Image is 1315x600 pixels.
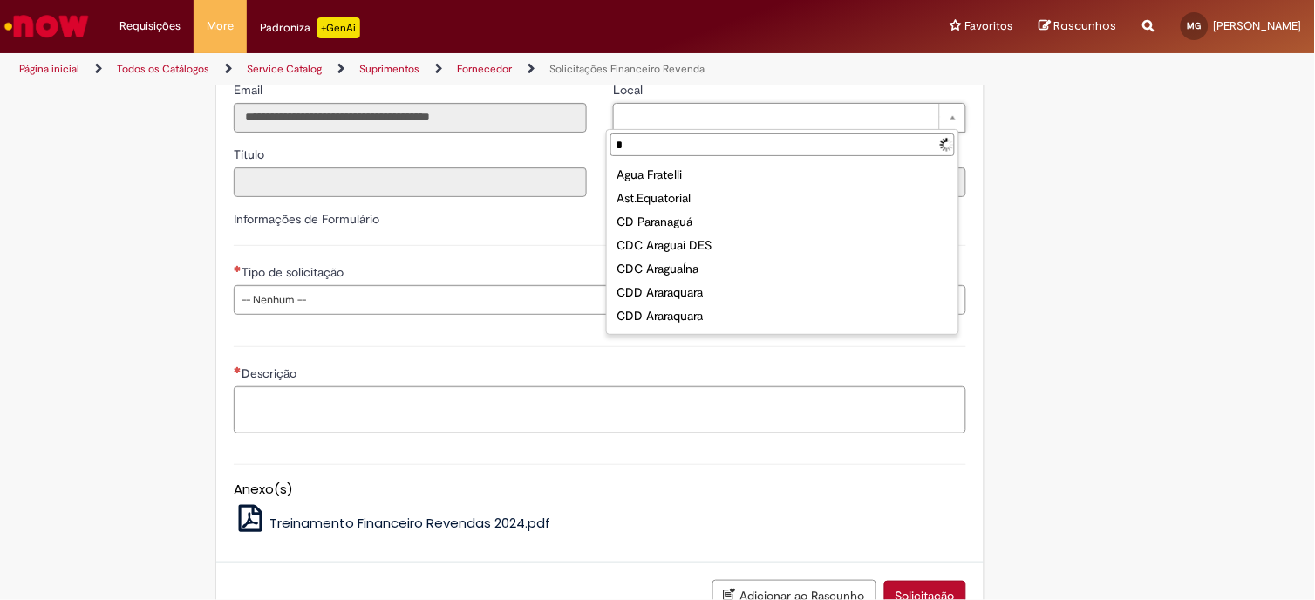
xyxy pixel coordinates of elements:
[610,304,955,328] div: CDD Araraquara
[610,257,955,281] div: CDC AraguaÍna
[610,328,955,351] div: CDD Caruarú
[610,187,955,210] div: Ast.Equatorial
[610,234,955,257] div: CDC Araguai DES
[610,281,955,304] div: CDD Araraquara
[610,163,955,187] div: Agua Fratelli
[610,210,955,234] div: CD Paranaguá
[607,160,958,334] ul: Local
